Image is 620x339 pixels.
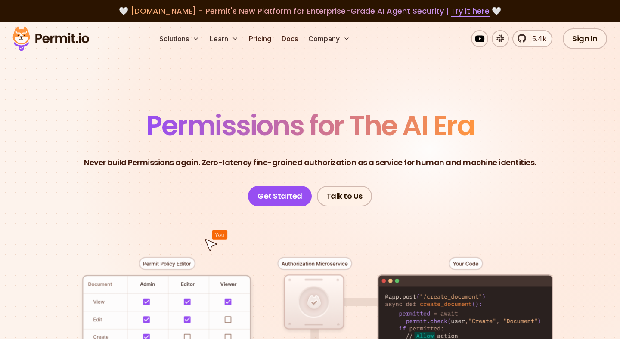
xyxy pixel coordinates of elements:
[21,5,599,17] div: 🤍 🤍
[146,106,474,145] span: Permissions for The AI Era
[245,30,275,47] a: Pricing
[84,157,536,169] p: Never build Permissions again. Zero-latency fine-grained authorization as a service for human and...
[206,30,242,47] button: Learn
[563,28,607,49] a: Sign In
[278,30,301,47] a: Docs
[317,186,372,206] a: Talk to Us
[512,30,552,47] a: 5.4k
[248,186,312,206] a: Get Started
[527,34,546,44] span: 5.4k
[9,24,93,53] img: Permit logo
[156,30,203,47] button: Solutions
[130,6,490,16] span: [DOMAIN_NAME] - Permit's New Platform for Enterprise-Grade AI Agent Security |
[305,30,353,47] button: Company
[451,6,490,17] a: Try it here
